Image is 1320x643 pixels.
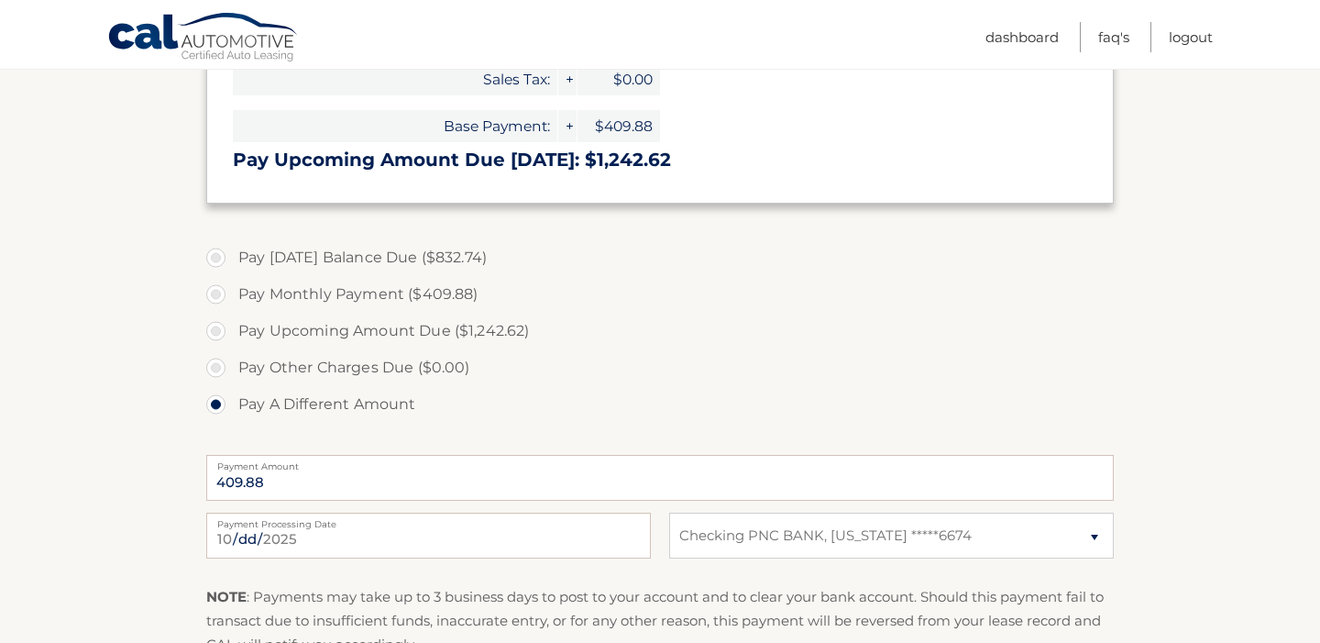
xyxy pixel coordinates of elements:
label: Payment Processing Date [206,513,651,527]
span: $409.88 [577,110,660,142]
a: Cal Automotive [107,12,300,65]
label: Pay Monthly Payment ($409.88) [206,276,1114,313]
input: Payment Amount [206,455,1114,501]
label: Pay A Different Amount [206,386,1114,423]
label: Pay Other Charges Due ($0.00) [206,349,1114,386]
a: Logout [1169,22,1213,52]
a: FAQ's [1098,22,1129,52]
strong: NOTE [206,588,247,605]
label: Payment Amount [206,455,1114,470]
span: + [558,63,577,95]
span: Base Payment: [233,110,557,142]
label: Pay Upcoming Amount Due ($1,242.62) [206,313,1114,349]
label: Pay [DATE] Balance Due ($832.74) [206,239,1114,276]
span: Sales Tax: [233,63,557,95]
input: Payment Date [206,513,651,559]
a: Dashboard [985,22,1059,52]
span: $0.00 [577,63,660,95]
span: + [558,110,577,142]
h3: Pay Upcoming Amount Due [DATE]: $1,242.62 [233,149,1087,172]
